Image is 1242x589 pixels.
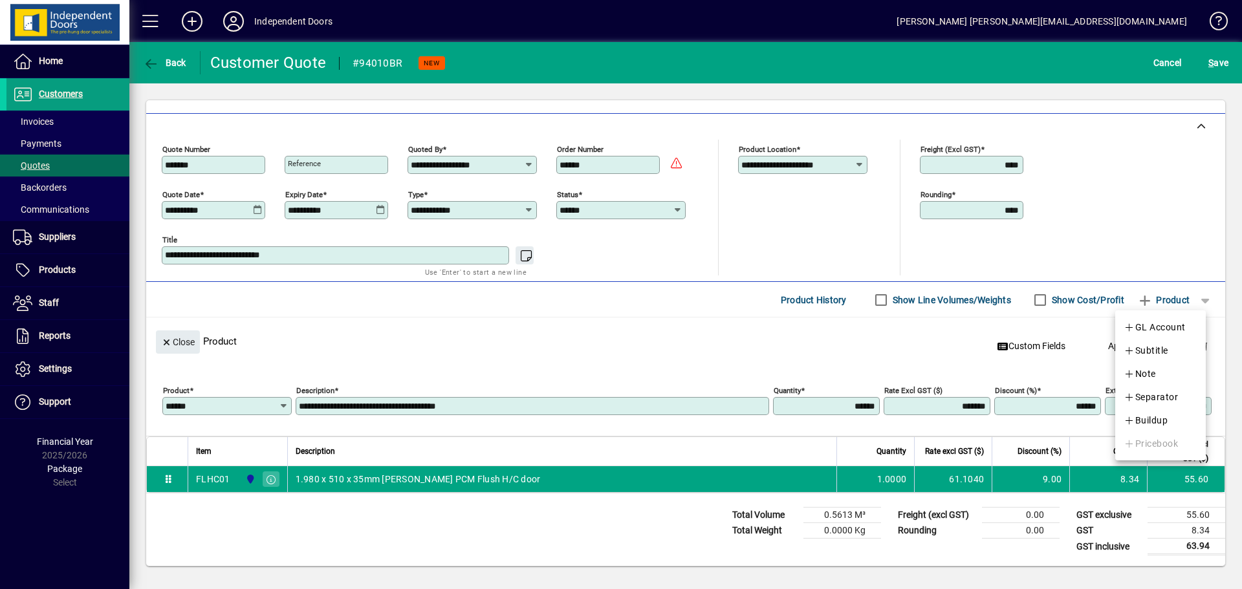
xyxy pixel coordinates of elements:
span: Subtitle [1124,343,1168,358]
span: Note [1124,366,1156,381]
button: Pricebook [1115,432,1206,455]
button: Separator [1115,385,1206,409]
button: Subtitle [1115,339,1206,362]
span: Buildup [1124,412,1168,428]
button: GL Account [1115,316,1206,339]
button: Note [1115,362,1206,385]
span: Separator [1124,389,1178,405]
button: Buildup [1115,409,1206,432]
span: GL Account [1124,319,1186,335]
span: Pricebook [1124,436,1178,451]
